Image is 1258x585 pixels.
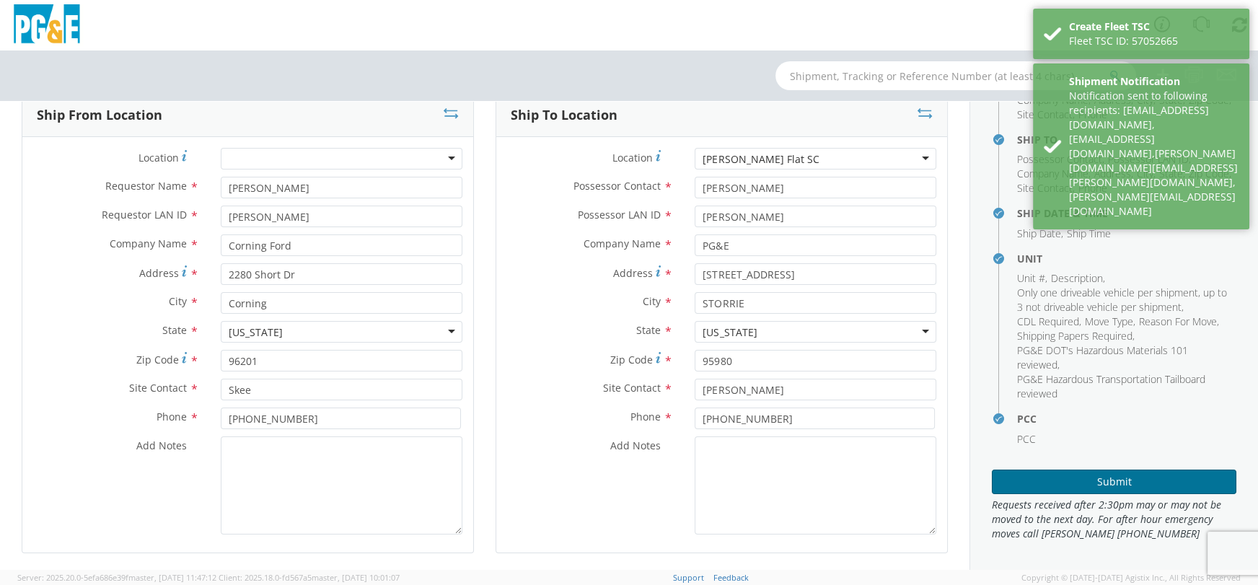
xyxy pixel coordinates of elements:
a: Support [673,572,704,583]
span: Company Name [584,237,661,250]
li: , [1017,167,1091,181]
li: , [1051,271,1105,286]
li: , [1017,271,1047,286]
span: Zip Code [136,353,179,366]
span: Only one driveable vehicle per shipment, up to 3 not driveable vehicle per shipment [1017,286,1227,314]
span: Company Name [110,237,187,250]
span: PG&E Hazardous Transportation Tailboard reviewed [1017,372,1205,400]
div: Create Fleet TSC [1069,19,1239,34]
span: CDL Required [1017,315,1079,328]
span: Server: 2025.20.0-5efa686e39f [17,572,216,583]
div: [US_STATE] [703,325,757,340]
span: Possessor LAN ID [578,208,661,221]
span: master, [DATE] 10:01:07 [312,572,400,583]
span: Phone [157,410,187,423]
span: Requestor LAN ID [102,208,187,221]
img: pge-logo-06675f144f4cfa6a6814.png [11,4,83,47]
li: , [1017,286,1233,315]
span: Company Name [1017,93,1088,107]
span: Site Contact [1017,107,1073,121]
span: Requestor Name [105,179,187,193]
span: Address [613,266,653,280]
div: [US_STATE] [229,325,283,340]
span: Unit # [1017,271,1045,285]
span: Move Type [1085,315,1133,328]
li: , [1017,329,1135,343]
li: , [1017,226,1063,241]
span: Company Name [1017,167,1088,180]
li: , [1017,152,1104,167]
span: Ship Time [1067,226,1111,240]
span: Client: 2025.18.0-fd567a5 [219,572,400,583]
div: Notification sent to following recipients: [EMAIL_ADDRESS][DOMAIN_NAME],[EMAIL_ADDRESS][DOMAIN_NA... [1069,89,1239,219]
span: Copyright © [DATE]-[DATE] Agistix Inc., All Rights Reserved [1021,572,1241,584]
span: City [169,294,187,308]
span: Location [138,151,179,164]
span: Site Contact [1017,181,1073,195]
div: [PERSON_NAME] Flat SC [703,152,819,167]
li: , [1017,343,1233,372]
span: Zip Code [610,353,653,366]
span: Shipping Papers Required [1017,329,1132,343]
span: State [162,323,187,337]
span: Site Contact [603,381,661,395]
a: Feedback [713,572,749,583]
li: , [1085,315,1135,329]
h4: Ship To [1017,134,1236,145]
span: City [643,294,661,308]
span: State [636,323,661,337]
h4: Unit [1017,253,1236,264]
span: Location [612,151,653,164]
span: Add Notes [136,439,187,452]
span: Phone [630,410,661,423]
h4: Ship Date & Time [1017,208,1236,219]
span: Possessor Contact [1017,152,1102,166]
li: , [1017,315,1081,329]
input: Shipment, Tracking or Reference Number (at least 4 chars) [775,61,1136,90]
div: Shipment Notification [1069,74,1239,89]
div: Fleet TSC ID: 57052665 [1069,34,1239,48]
button: Submit [992,470,1236,494]
li: , [1017,107,1075,122]
h3: Ship To Location [511,108,617,123]
span: Add Notes [610,439,661,452]
span: Site Contact [129,381,187,395]
span: Address [139,266,179,280]
span: Ship Date [1017,226,1061,240]
span: Description [1051,271,1103,285]
span: Reason For Move [1139,315,1217,328]
h3: Ship From Location [37,108,162,123]
span: Possessor Contact [573,179,661,193]
li: , [1139,315,1219,329]
h4: PCC [1017,413,1236,424]
span: Requests received after 2:30pm may or may not be moved to the next day. For after hour emergency ... [992,498,1236,541]
span: PCC [1017,432,1036,446]
span: PG&E DOT's Hazardous Materials 101 reviewed [1017,343,1188,371]
li: , [1017,181,1075,195]
span: master, [DATE] 11:47:12 [128,572,216,583]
